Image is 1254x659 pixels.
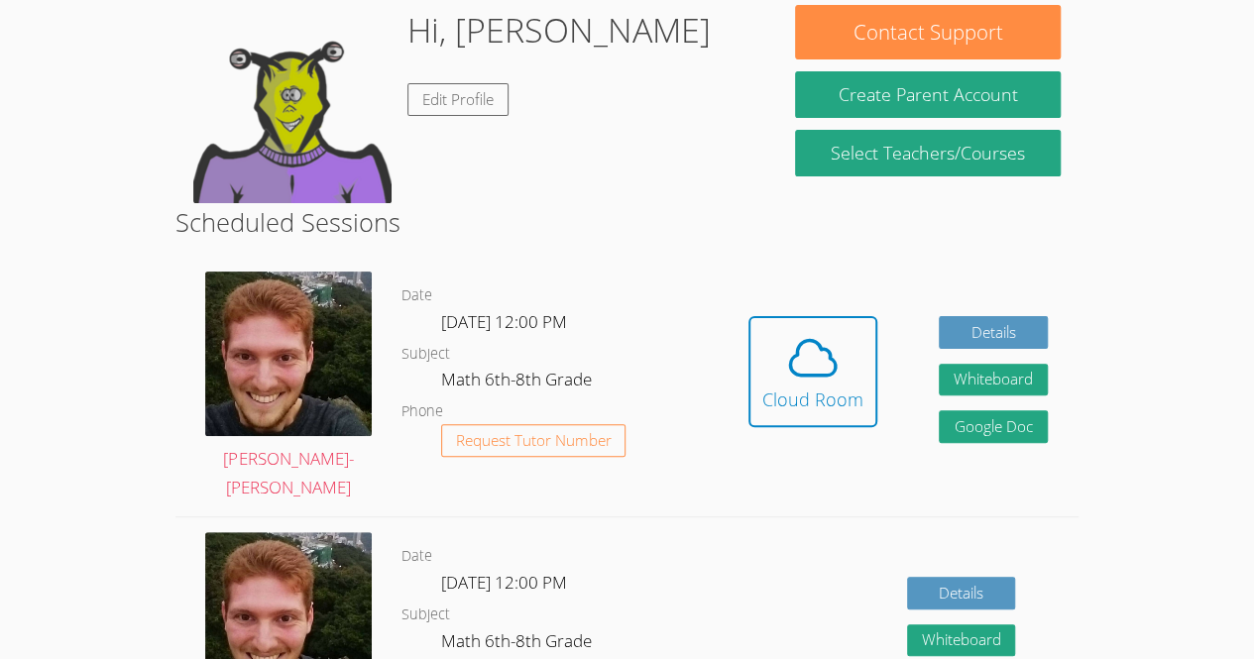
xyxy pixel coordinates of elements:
img: default.png [193,5,392,203]
dt: Subject [401,603,450,627]
div: Cloud Room [762,385,863,413]
span: Request Tutor Number [456,433,612,448]
a: Details [939,316,1048,349]
button: Whiteboard [939,364,1048,396]
a: Edit Profile [407,83,509,116]
dt: Phone [401,399,443,424]
dt: Subject [401,342,450,367]
a: Details [907,577,1016,609]
button: Cloud Room [748,316,877,427]
dt: Date [401,544,432,569]
h2: Scheduled Sessions [175,203,1079,241]
dt: Date [401,283,432,308]
a: [PERSON_NAME]-[PERSON_NAME] [205,272,372,501]
button: Request Tutor Number [441,424,627,457]
button: Create Parent Account [795,71,1060,118]
dd: Math 6th-8th Grade [441,366,596,399]
h1: Hi, [PERSON_NAME] [407,5,711,55]
span: [DATE] 12:00 PM [441,310,567,333]
button: Whiteboard [907,624,1016,657]
a: Select Teachers/Courses [795,130,1060,176]
span: [DATE] 12:00 PM [441,571,567,594]
img: avatar.png [205,272,372,435]
a: Google Doc [939,410,1048,443]
button: Contact Support [795,5,1060,59]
